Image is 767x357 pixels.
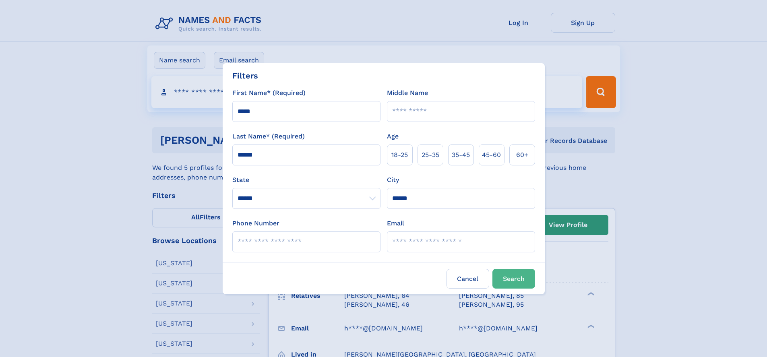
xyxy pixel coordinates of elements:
[232,88,306,98] label: First Name* (Required)
[516,150,528,160] span: 60+
[391,150,408,160] span: 18‑25
[492,269,535,289] button: Search
[452,150,470,160] span: 35‑45
[232,70,258,82] div: Filters
[387,132,399,141] label: Age
[232,175,380,185] label: State
[232,132,305,141] label: Last Name* (Required)
[422,150,439,160] span: 25‑35
[482,150,501,160] span: 45‑60
[447,269,489,289] label: Cancel
[387,175,399,185] label: City
[232,219,279,228] label: Phone Number
[387,88,428,98] label: Middle Name
[387,219,404,228] label: Email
